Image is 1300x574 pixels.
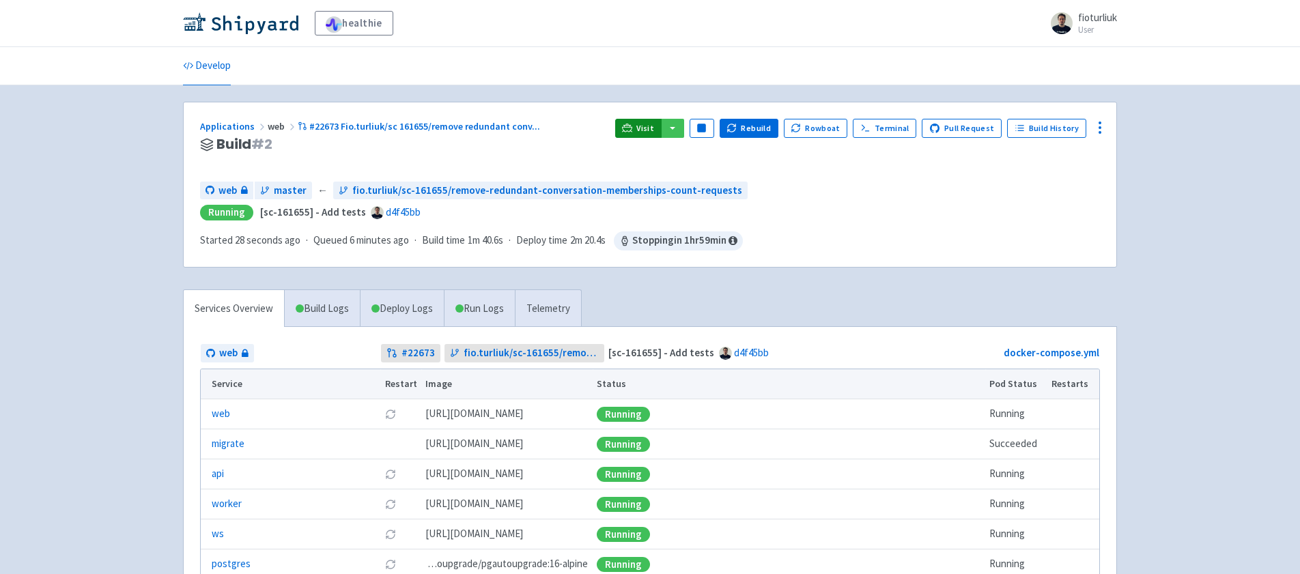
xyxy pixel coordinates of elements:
[401,345,435,361] strong: # 22673
[212,466,224,482] a: api
[200,120,268,132] a: Applications
[1078,25,1117,34] small: User
[285,290,360,328] a: Build Logs
[422,233,465,248] span: Build time
[444,290,515,328] a: Run Logs
[468,233,503,248] span: 1m 40.6s
[385,499,396,510] button: Restart pod
[1078,11,1117,24] span: fioturliuk
[352,183,742,199] span: fio.turliuk/sc-161655/remove-redundant-conversation-memberships-count-requests
[298,120,542,132] a: #22673 Fio.turliuk/sc 161655/remove redundant conv...
[515,290,581,328] a: Telemetry
[985,429,1047,459] td: Succeeded
[385,409,396,420] button: Restart pod
[985,399,1047,429] td: Running
[315,11,393,35] a: healthie
[597,527,650,542] div: Running
[615,119,662,138] a: Visit
[853,119,916,138] a: Terminal
[464,345,599,361] span: fio.turliuk/sc-161655/remove-redundant-conversation-memberships-count-requests
[350,233,409,246] time: 6 minutes ago
[593,369,985,399] th: Status
[1047,369,1099,399] th: Restarts
[1004,346,1099,359] a: docker-compose.yml
[985,519,1047,549] td: Running
[313,233,409,246] span: Queued
[425,406,523,422] span: [DOMAIN_NAME][URL]
[309,120,540,132] span: #22673 Fio.turliuk/sc 161655/remove redundant conv ...
[608,346,714,359] strong: [sc-161655] - Add tests
[985,459,1047,489] td: Running
[212,526,224,542] a: ws
[597,437,650,452] div: Running
[200,233,300,246] span: Started
[385,559,396,570] button: Restart pod
[274,183,307,199] span: master
[444,344,605,362] a: fio.turliuk/sc-161655/remove-redundant-conversation-memberships-count-requests
[360,290,444,328] a: Deploy Logs
[570,233,606,248] span: 2m 20.4s
[516,233,567,248] span: Deploy time
[425,466,523,482] span: [DOMAIN_NAME][URL]
[260,205,366,218] strong: [sc-161655] - Add tests
[425,496,523,512] span: [DOMAIN_NAME][URL]
[985,369,1047,399] th: Pod Status
[720,119,778,138] button: Rebuild
[985,489,1047,519] td: Running
[333,182,748,200] a: fio.turliuk/sc-161655/remove-redundant-conversation-memberships-count-requests
[922,119,1002,138] a: Pull Request
[212,436,244,452] a: migrate
[212,406,230,422] a: web
[218,183,237,199] span: web
[200,182,253,200] a: web
[317,183,328,199] span: ←
[200,231,743,250] div: · · ·
[597,497,650,512] div: Running
[784,119,848,138] button: Rowboat
[425,556,588,572] span: pgautoupgrade/pgautoupgrade:16-alpine
[200,205,253,220] div: Running
[212,496,242,512] a: worker
[255,182,312,200] a: master
[597,467,650,482] div: Running
[385,529,396,540] button: Restart pod
[251,134,272,154] span: # 2
[421,369,593,399] th: Image
[597,557,650,572] div: Running
[212,556,251,572] a: postgres
[184,290,284,328] a: Services Overview
[734,346,769,359] a: d4f45bb
[201,344,254,362] a: web
[219,345,238,361] span: web
[201,369,380,399] th: Service
[183,47,231,85] a: Develop
[425,526,523,542] span: [DOMAIN_NAME][URL]
[183,12,298,34] img: Shipyard logo
[1043,12,1117,34] a: fioturliuk User
[636,123,654,134] span: Visit
[386,205,421,218] a: d4f45bb
[425,436,523,452] span: [DOMAIN_NAME][URL]
[235,233,300,246] time: 28 seconds ago
[216,137,272,152] span: Build
[385,469,396,480] button: Restart pod
[614,231,743,250] span: Stopping in 1 hr 59 min
[597,407,650,422] div: Running
[690,119,714,138] button: Pause
[268,120,298,132] span: web
[1007,119,1086,138] a: Build History
[381,344,440,362] a: #22673
[380,369,421,399] th: Restart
